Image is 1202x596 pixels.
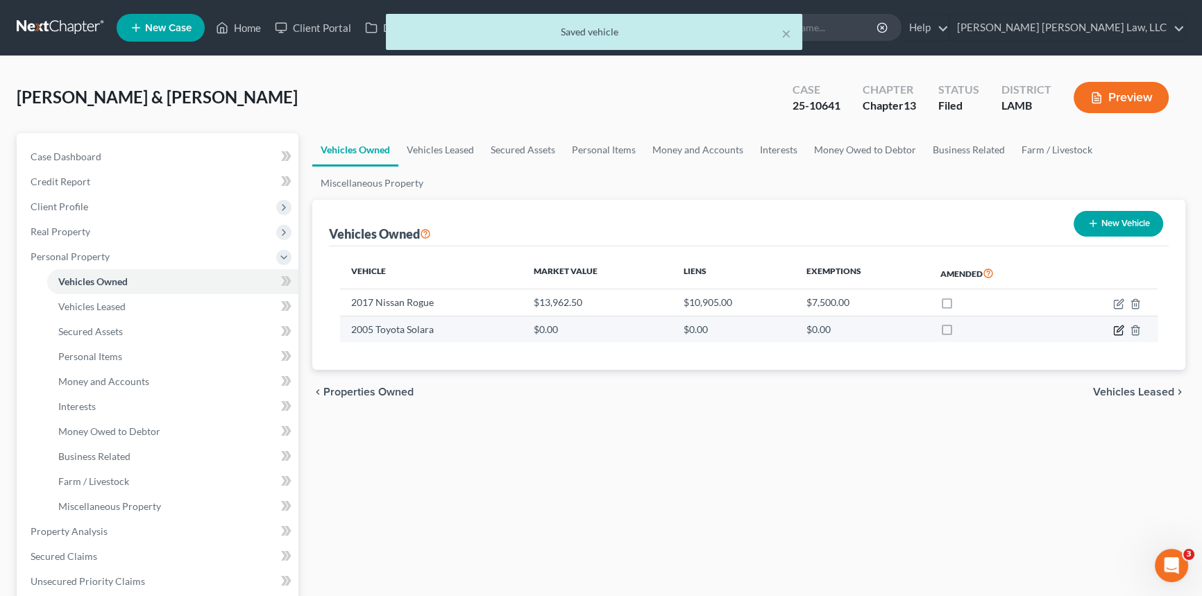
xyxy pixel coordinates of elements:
a: Credit Report [19,169,298,194]
a: Secured Assets [47,319,298,344]
a: Money Owed to Debtor [47,419,298,444]
span: 13 [904,99,916,112]
a: Personal Items [47,344,298,369]
a: Money Owed to Debtor [806,133,924,167]
a: Vehicles Owned [47,269,298,294]
a: Miscellaneous Property [47,494,298,519]
th: Market Value [523,257,672,289]
span: Secured Claims [31,550,97,562]
td: 2005 Toyota Solara [340,316,523,342]
a: Farm / Livestock [1013,133,1101,167]
i: chevron_right [1174,386,1185,398]
div: Chapter [863,98,916,114]
div: Filed [938,98,979,114]
span: Money and Accounts [58,375,149,387]
a: Money and Accounts [47,369,298,394]
div: Case [793,82,840,98]
div: Vehicles Owned [329,225,431,242]
span: Client Profile [31,201,88,212]
a: Vehicles Leased [398,133,482,167]
a: Money and Accounts [644,133,752,167]
a: Miscellaneous Property [312,167,432,200]
a: Property Analysis [19,519,298,544]
div: District [1001,82,1051,98]
a: Interests [47,394,298,419]
span: Properties Owned [323,386,414,398]
td: $0.00 [795,316,929,342]
i: chevron_left [312,386,323,398]
a: Farm / Livestock [47,469,298,494]
span: Vehicles Leased [58,300,126,312]
a: Interests [752,133,806,167]
span: Miscellaneous Property [58,500,161,512]
a: Secured Claims [19,544,298,569]
span: Credit Report [31,176,90,187]
span: Property Analysis [31,525,108,537]
div: Saved vehicle [397,25,791,39]
td: $0.00 [672,316,795,342]
span: Secured Assets [58,325,123,337]
td: $7,500.00 [795,289,929,316]
span: Money Owed to Debtor [58,425,160,437]
button: × [781,25,791,42]
td: 2017 Nissan Rogue [340,289,523,316]
a: Case Dashboard [19,144,298,169]
button: New Vehicle [1074,211,1163,237]
span: Case Dashboard [31,151,101,162]
a: Unsecured Priority Claims [19,569,298,594]
iframe: Intercom live chat [1155,549,1188,582]
div: Chapter [863,82,916,98]
a: Vehicles Leased [47,294,298,319]
a: Vehicles Owned [312,133,398,167]
th: Amended [929,257,1061,289]
th: Vehicle [340,257,523,289]
a: Business Related [47,444,298,469]
th: Liens [672,257,795,289]
td: $0.00 [523,316,672,342]
span: Unsecured Priority Claims [31,575,145,587]
button: Vehicles Leased chevron_right [1093,386,1185,398]
div: Status [938,82,979,98]
span: Farm / Livestock [58,475,129,487]
div: 25-10641 [793,98,840,114]
button: chevron_left Properties Owned [312,386,414,398]
button: Preview [1074,82,1169,113]
a: Business Related [924,133,1013,167]
span: Personal Property [31,250,110,262]
a: Personal Items [564,133,644,167]
td: $10,905.00 [672,289,795,316]
span: Vehicles Owned [58,275,128,287]
span: Interests [58,400,96,412]
span: Business Related [58,450,130,462]
span: Real Property [31,225,90,237]
td: $13,962.50 [523,289,672,316]
span: 3 [1183,549,1194,560]
span: [PERSON_NAME] & [PERSON_NAME] [17,87,298,107]
th: Exemptions [795,257,929,289]
span: Personal Items [58,350,122,362]
div: LAMB [1001,98,1051,114]
span: Vehicles Leased [1093,386,1174,398]
a: Secured Assets [482,133,564,167]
